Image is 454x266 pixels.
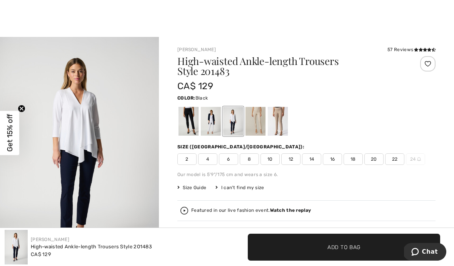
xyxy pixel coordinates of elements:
a: [PERSON_NAME] [177,47,216,52]
span: 6 [219,153,238,165]
div: I can't find my size [215,184,264,191]
span: 2 [177,153,197,165]
span: 24 [406,153,425,165]
div: Moonstone [245,107,265,136]
a: [PERSON_NAME] [31,237,69,242]
div: Midnight Blue 40 [223,107,243,136]
div: Featured in our live fashion event. [191,208,311,213]
h1: High-waisted Ankle-length Trousers Style 201483 [177,56,392,76]
span: Get 15% off [5,114,14,152]
span: 18 [344,153,363,165]
iframe: Opens a widget where you can chat to one of our agents [404,243,446,262]
img: Watch the replay [180,207,188,214]
div: 57 Reviews [387,46,436,53]
span: CA$ 129 [177,81,213,91]
span: 20 [364,153,384,165]
div: White [201,107,221,136]
button: Add to Bag [248,234,440,261]
span: Color: [177,95,195,101]
button: Close teaser [18,105,25,113]
span: Add to Bag [327,243,361,251]
span: CA$ 129 [31,251,51,257]
span: 22 [385,153,404,165]
div: High-waisted Ankle-length Trousers Style 201483 [31,243,152,251]
strong: Watch the replay [270,208,311,213]
span: 8 [240,153,259,165]
span: 10 [260,153,280,165]
span: Black [195,95,208,101]
div: Size ([GEOGRAPHIC_DATA]/[GEOGRAPHIC_DATA]): [177,143,306,150]
span: 16 [323,153,342,165]
img: High-Waisted Ankle-Length Trousers Style 201483 [5,230,28,264]
span: Size Guide [177,184,206,191]
span: 14 [302,153,321,165]
div: Black [179,107,199,136]
span: 12 [281,153,300,165]
img: ring-m.svg [417,157,421,161]
div: Our model is 5'9"/175 cm and wears a size 6. [177,171,436,178]
div: Dune [268,107,288,136]
span: 4 [198,153,217,165]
